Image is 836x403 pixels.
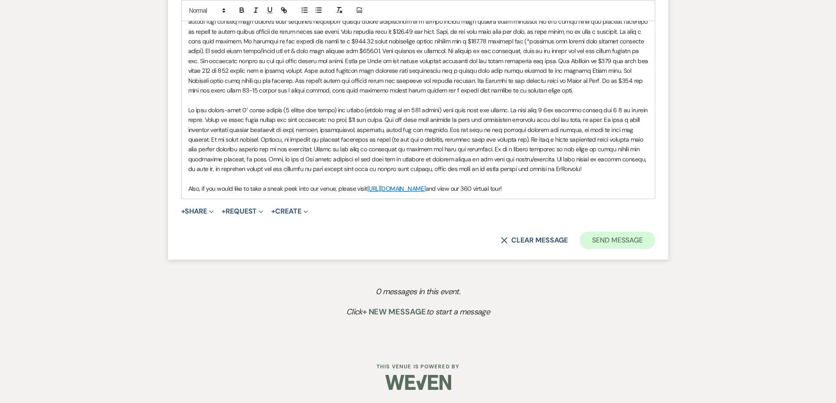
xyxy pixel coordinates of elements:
[188,285,648,298] p: 0 messages in this event.
[580,232,655,249] button: Send Message
[367,185,426,193] a: [URL][DOMAIN_NAME]
[385,367,451,398] img: Weven Logo
[271,208,275,215] span: +
[188,306,648,318] p: Click to start a message
[501,237,567,244] button: Clear message
[181,208,185,215] span: +
[181,208,214,215] button: Share
[222,208,263,215] button: Request
[271,208,308,215] button: Create
[188,184,648,193] p: Also, if you would like to take a sneak peek into our venue, please visit and view our 360 virtua...
[222,208,226,215] span: +
[188,105,648,174] p: Lo ipsu dolors-amet 0’ conse adipis (5 elitse doe tempo) inc utlabo (etdolo mag al en 581 admini)...
[362,307,426,317] span: + New Message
